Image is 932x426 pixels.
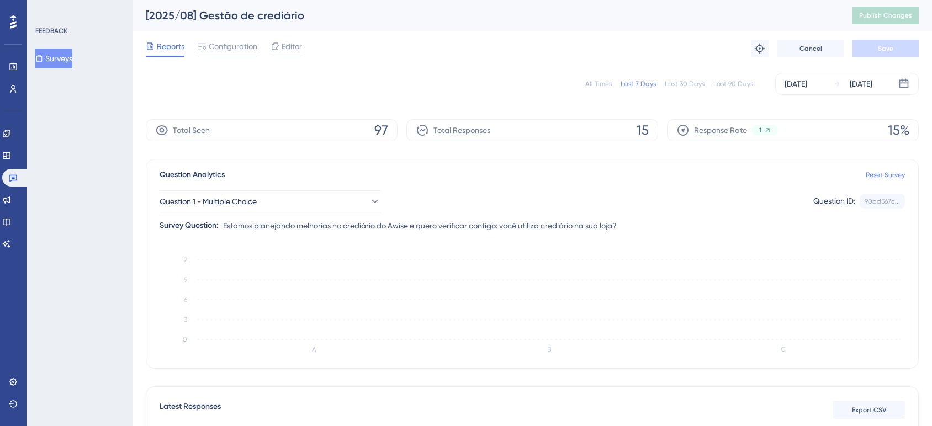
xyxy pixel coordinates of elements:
[852,7,919,24] button: Publish Changes
[157,40,184,53] span: Reports
[223,219,617,232] span: Estamos planejando melhorias no crediário do Awise e quero verificar contigo: você utiliza crediá...
[852,406,887,414] span: Export CSV
[777,40,844,57] button: Cancel
[374,121,388,139] span: 97
[433,124,490,137] span: Total Responses
[182,256,187,264] tspan: 12
[833,401,905,419] button: Export CSV
[173,124,210,137] span: Total Seen
[160,219,219,232] div: Survey Question:
[865,197,900,206] div: 90bd567c...
[312,345,316,353] text: A
[665,79,705,88] div: Last 30 Days
[160,195,257,208] span: Question 1 - Multiple Choice
[694,124,747,137] span: Response Rate
[35,26,67,35] div: FEEDBACK
[547,345,551,353] text: B
[866,171,905,179] a: Reset Survey
[713,79,753,88] div: Last 90 Days
[852,40,919,57] button: Save
[799,44,822,53] span: Cancel
[160,168,225,182] span: Question Analytics
[35,49,72,68] button: Surveys
[585,79,612,88] div: All Times
[781,345,786,353] text: C
[209,40,257,53] span: Configuration
[160,190,380,212] button: Question 1 - Multiple Choice
[184,276,187,284] tspan: 9
[183,336,187,343] tspan: 0
[785,77,807,90] div: [DATE]
[813,194,855,209] div: Question ID:
[282,40,302,53] span: Editor
[184,316,187,323] tspan: 3
[184,296,187,303] tspan: 6
[878,44,893,53] span: Save
[888,121,909,139] span: 15%
[850,77,872,90] div: [DATE]
[637,121,649,139] span: 15
[146,8,825,23] div: [2025/08] Gestão de crediário
[160,400,221,420] span: Latest Responses
[859,11,912,20] span: Publish Changes
[759,126,761,135] span: 1
[621,79,656,88] div: Last 7 Days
